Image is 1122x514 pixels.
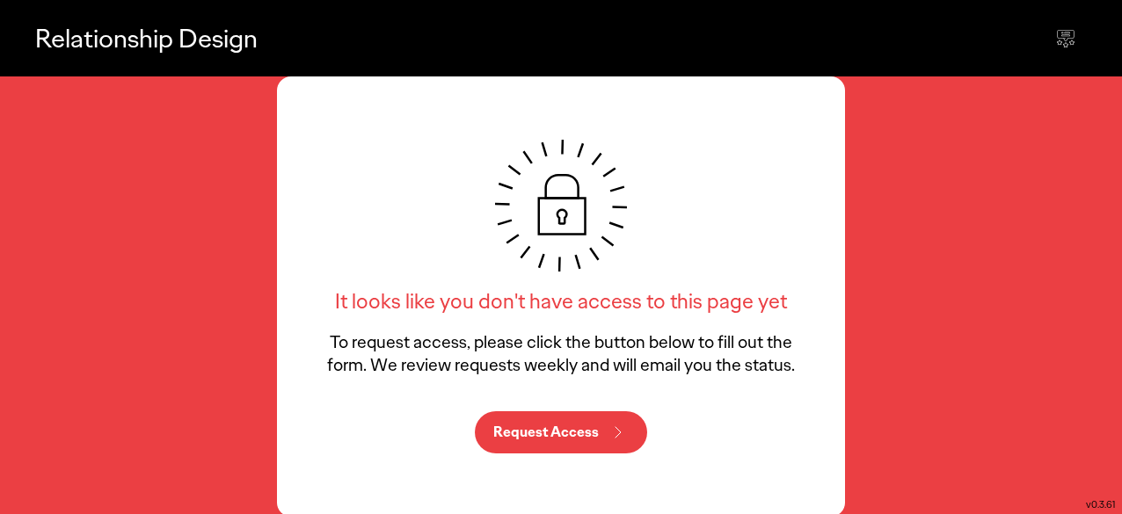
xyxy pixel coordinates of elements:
p: Request Access [493,425,599,439]
button: Request Access [475,411,647,453]
h6: It looks like you don't have access to this page yet [335,287,787,315]
p: To request access, please click the button below to fill out the form. We review requests weekly ... [322,330,800,376]
div: Send feedback [1045,18,1087,60]
p: Relationship Design [35,20,258,56]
